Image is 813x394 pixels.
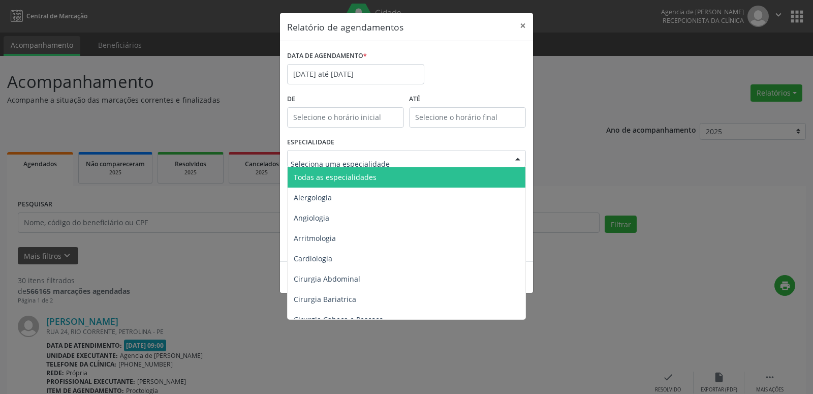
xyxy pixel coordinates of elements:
span: Todas as especialidades [294,172,377,182]
input: Selecione o horário final [409,107,526,128]
input: Selecione o horário inicial [287,107,404,128]
span: Cirurgia Bariatrica [294,294,356,304]
span: Arritmologia [294,233,336,243]
span: Cirurgia Abdominal [294,274,360,284]
label: ATÉ [409,92,526,107]
input: Seleciona uma especialidade [291,154,505,174]
span: Cardiologia [294,254,332,263]
h5: Relatório de agendamentos [287,20,403,34]
span: Angiologia [294,213,329,223]
span: Alergologia [294,193,332,202]
label: De [287,92,404,107]
button: Close [513,13,533,38]
label: ESPECIALIDADE [287,135,334,150]
span: Cirurgia Cabeça e Pescoço [294,315,383,324]
label: DATA DE AGENDAMENTO [287,48,367,64]
input: Selecione uma data ou intervalo [287,64,424,84]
